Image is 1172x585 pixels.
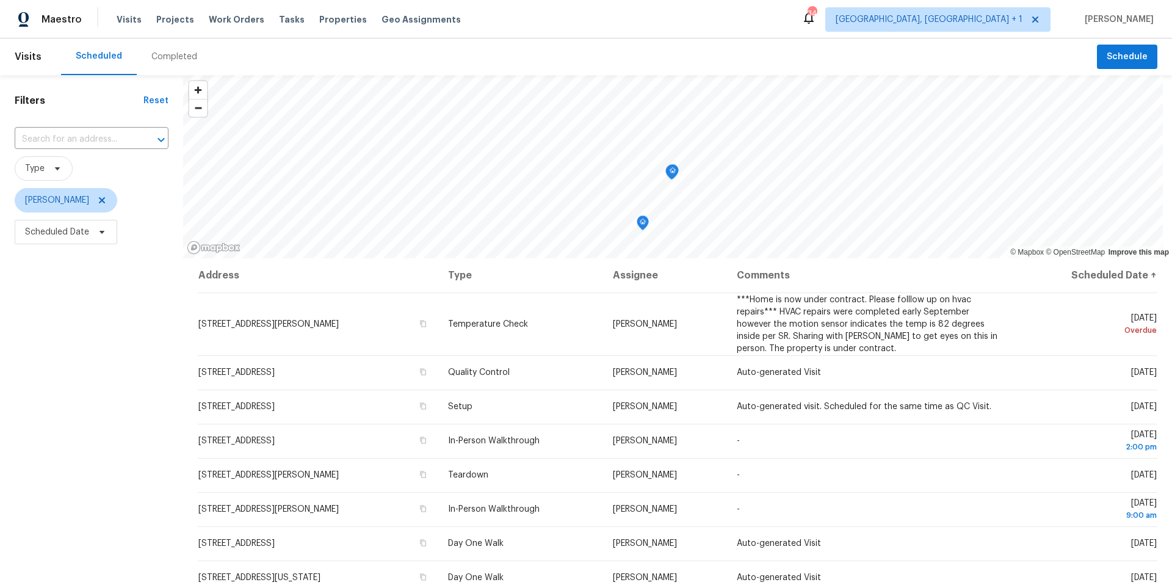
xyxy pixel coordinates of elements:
[737,471,740,479] span: -
[15,43,42,70] span: Visits
[1080,13,1154,26] span: [PERSON_NAME]
[117,13,142,26] span: Visits
[189,100,207,117] span: Zoom out
[448,505,540,514] span: In-Person Walkthrough
[151,51,197,63] div: Completed
[737,539,821,548] span: Auto-generated Visit
[418,435,429,446] button: Copy Address
[737,296,997,353] span: ***Home is now under contract. Please folllow up on hvac repairs*** HVAC repairs were completed e...
[198,505,339,514] span: [STREET_ADDRESS][PERSON_NAME]
[1131,539,1157,548] span: [DATE]
[808,7,816,20] div: 34
[637,216,649,234] div: Map marker
[418,401,429,412] button: Copy Address
[448,437,540,445] span: In-Person Walkthrough
[1097,45,1157,70] button: Schedule
[448,539,504,548] span: Day One Walk
[143,95,168,107] div: Reset
[76,50,122,62] div: Scheduled
[189,99,207,117] button: Zoom out
[418,537,429,548] button: Copy Address
[15,95,143,107] h1: Filters
[1025,441,1157,453] div: 2:00 pm
[737,573,821,582] span: Auto-generated Visit
[25,162,45,175] span: Type
[198,320,339,329] span: [STREET_ADDRESS][PERSON_NAME]
[1109,248,1169,256] a: Improve this map
[665,165,678,184] div: Map marker
[836,13,1022,26] span: [GEOGRAPHIC_DATA], [GEOGRAPHIC_DATA] + 1
[156,13,194,26] span: Projects
[448,573,504,582] span: Day One Walk
[613,402,677,411] span: [PERSON_NAME]
[448,368,510,377] span: Quality Control
[198,437,275,445] span: [STREET_ADDRESS]
[1131,573,1157,582] span: [DATE]
[1015,258,1157,292] th: Scheduled Date ↑
[1010,248,1044,256] a: Mapbox
[737,402,991,411] span: Auto-generated visit. Scheduled for the same time as QC Visit.
[613,539,677,548] span: [PERSON_NAME]
[613,320,677,329] span: [PERSON_NAME]
[187,241,241,255] a: Mapbox homepage
[1107,49,1148,65] span: Schedule
[418,503,429,514] button: Copy Address
[418,572,429,583] button: Copy Address
[667,164,679,183] div: Map marker
[613,471,677,479] span: [PERSON_NAME]
[737,505,740,514] span: -
[418,366,429,377] button: Copy Address
[183,75,1163,258] canvas: Map
[189,81,207,99] button: Zoom in
[737,437,740,445] span: -
[198,402,275,411] span: [STREET_ADDRESS]
[727,258,1015,292] th: Comments
[382,13,461,26] span: Geo Assignments
[279,15,305,24] span: Tasks
[1025,509,1157,521] div: 9:00 am
[25,226,89,238] span: Scheduled Date
[737,368,821,377] span: Auto-generated Visit
[198,258,438,292] th: Address
[1025,431,1157,453] span: [DATE]
[603,258,727,292] th: Assignee
[1025,324,1157,336] div: Overdue
[613,368,677,377] span: [PERSON_NAME]
[613,437,677,445] span: [PERSON_NAME]
[1025,314,1157,336] span: [DATE]
[613,505,677,514] span: [PERSON_NAME]
[418,469,429,480] button: Copy Address
[198,471,339,479] span: [STREET_ADDRESS][PERSON_NAME]
[198,539,275,548] span: [STREET_ADDRESS]
[42,13,82,26] span: Maestro
[198,573,320,582] span: [STREET_ADDRESS][US_STATE]
[448,471,488,479] span: Teardown
[319,13,367,26] span: Properties
[15,130,134,149] input: Search for an address...
[1131,471,1157,479] span: [DATE]
[448,320,528,329] span: Temperature Check
[613,573,677,582] span: [PERSON_NAME]
[438,258,603,292] th: Type
[418,318,429,329] button: Copy Address
[1046,248,1105,256] a: OpenStreetMap
[448,402,472,411] span: Setup
[1025,499,1157,521] span: [DATE]
[1131,368,1157,377] span: [DATE]
[25,194,89,206] span: [PERSON_NAME]
[153,131,170,148] button: Open
[209,13,264,26] span: Work Orders
[198,368,275,377] span: [STREET_ADDRESS]
[1131,402,1157,411] span: [DATE]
